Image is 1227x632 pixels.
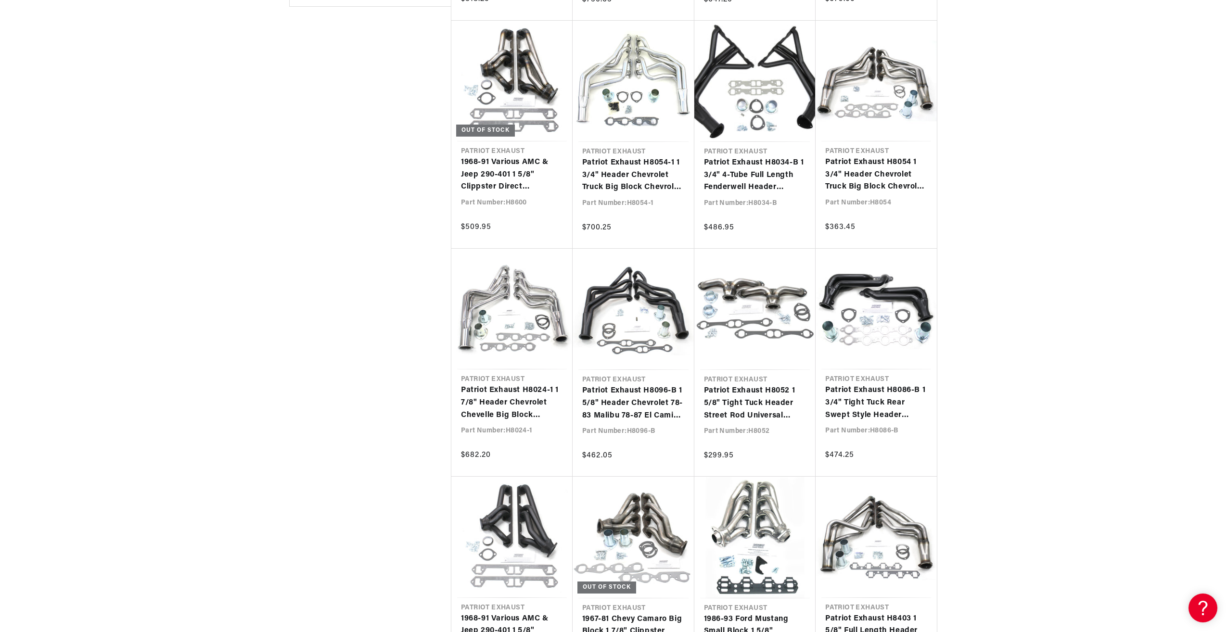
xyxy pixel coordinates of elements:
a: Patriot Exhaust H8034-B 1 3/4" 4-Tube Full Length Fenderwell Header Chevrolet Pass Small Block Ch... [704,157,806,194]
a: Patriot Exhaust H8086-B 1 3/4" Tight Tuck Rear Swept Style Header Street Rod Universal LS1/LS6 Hi... [825,384,927,421]
a: Patriot Exhaust H8054-1 1 3/4" Header Chevrolet Truck Big Block Chevrolet 73-87 Metallic Ceramic ... [582,157,685,194]
a: Patriot Exhaust H8024-1 1 7/8" Header Chevrolet Chevelle Big Block Chevrolet 68-74 Metallic Ceram... [461,384,563,421]
a: Patriot Exhaust H8054 1 3/4" Header Chevrolet Truck Big Block Chevrolet 73-87 Raw Steel [825,156,927,193]
a: Patriot Exhaust H8096-B 1 5/8" Header Chevrolet 78-83 Malibu 78-87 El Camino 78-88 Monte Carlo Ol... [582,385,685,422]
a: 1968-91 Various AMC & Jeep 290-401 1 5/8" Clippster Direct Replacement Header with Dog Leg Ports [461,156,563,193]
a: Patriot Exhaust H8052 1 5/8" Tight Tuck Header Street Rod Universal Small Block Chevrolet Raw Steel [704,385,806,422]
